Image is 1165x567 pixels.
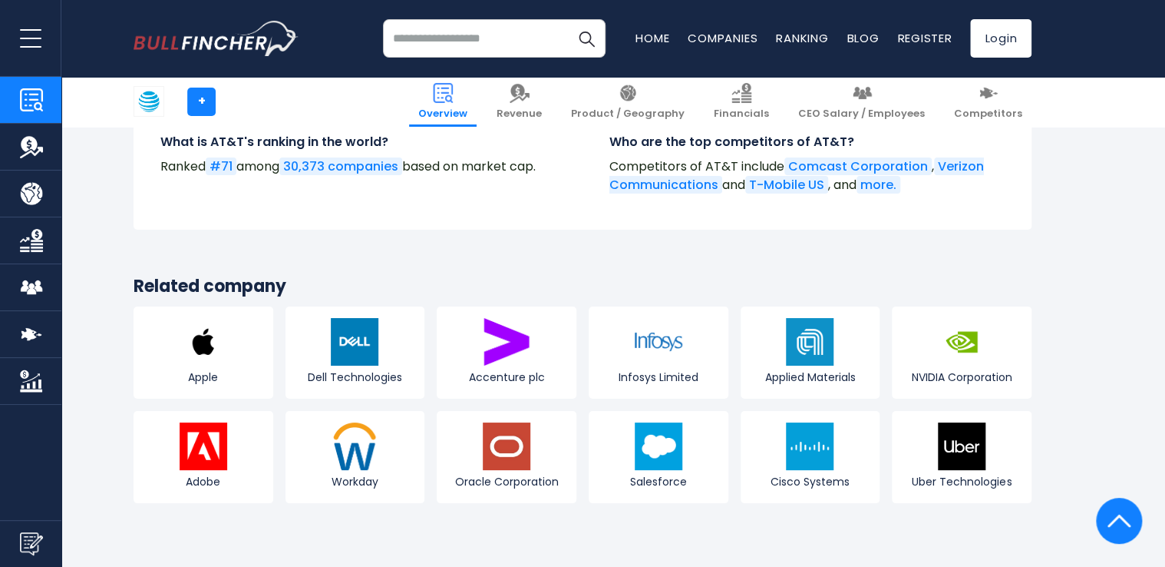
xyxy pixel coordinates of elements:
[160,134,556,151] h4: What is AT&T's ranking in the world?
[441,370,573,384] span: Accenture plc
[688,30,757,46] a: Companies
[635,423,682,470] img: CRM logo
[609,157,1005,194] p: Competitors of AT&T include , and , and
[180,423,227,470] img: ADBE logo
[134,21,299,56] img: bullfincher logo
[562,77,694,127] a: Product / Geography
[741,411,880,503] a: Cisco Systems
[856,176,900,194] a: more.
[134,87,163,116] img: T logo
[567,19,606,58] button: Search
[786,423,833,470] img: CSCO logo
[798,108,925,121] span: CEO Salary / Employees
[970,19,1031,58] a: Login
[786,318,833,366] img: AMAT logo
[892,411,1031,503] a: Uber Technologies
[954,108,1022,121] span: Competitors
[705,77,778,127] a: Financials
[487,77,551,127] a: Revenue
[897,30,952,46] a: Register
[160,157,556,176] p: Ranked among based on market cap.
[289,370,421,384] span: Dell Technologies
[741,307,880,399] a: Applied Materials
[418,108,467,121] span: Overview
[483,423,530,470] img: ORCL logo
[635,318,682,366] img: INFY logo
[896,370,1028,384] span: NVIDIA Corporation
[592,370,724,384] span: Infosys Limited
[206,157,236,175] a: #71
[938,318,985,366] img: NVDA logo
[497,108,542,121] span: Revenue
[592,475,724,489] span: Salesforce
[609,157,984,194] a: Verizon Communications
[409,77,477,127] a: Overview
[285,307,425,399] a: Dell Technologies
[744,370,876,384] span: Applied Materials
[187,88,216,116] a: +
[437,411,576,503] a: Oracle Corporation
[847,30,879,46] a: Blog
[945,77,1031,127] a: Competitors
[134,307,273,399] a: Apple
[589,411,728,503] a: Salesforce
[589,307,728,399] a: Infosys Limited
[331,423,378,470] img: WDAY logo
[776,30,828,46] a: Ranking
[289,475,421,489] span: Workday
[745,176,828,194] a: T-Mobile US
[279,157,402,175] a: 30,373 companies
[137,475,269,489] span: Adobe
[896,475,1028,489] span: Uber Technologies
[134,411,273,503] a: Adobe
[609,134,1005,151] h4: Who are the top competitors of AT&T?
[441,475,573,489] span: Oracle Corporation
[180,318,227,366] img: AAPL logo
[437,307,576,399] a: Accenture plc
[635,30,669,46] a: Home
[134,21,299,56] a: Go to homepage
[571,108,685,121] span: Product / Geography
[789,77,934,127] a: CEO Salary / Employees
[134,276,1031,298] h3: Related company
[938,423,985,470] img: UBER logo
[285,411,425,503] a: Workday
[331,318,378,366] img: DELL logo
[137,370,269,384] span: Apple
[483,318,530,366] img: ACN logo
[744,475,876,489] span: Cisco Systems
[784,157,932,175] a: Comcast Corporation
[714,108,769,121] span: Financials
[892,307,1031,399] a: NVIDIA Corporation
